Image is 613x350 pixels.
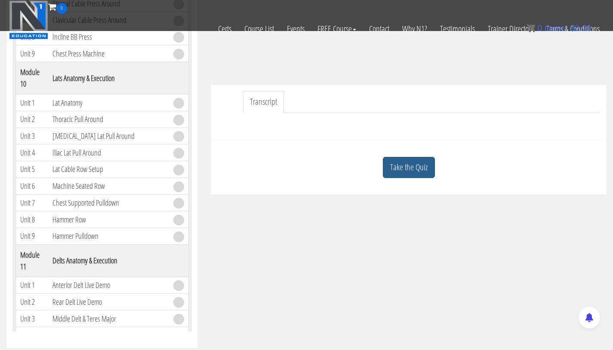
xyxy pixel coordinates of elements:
[383,157,435,178] a: Take the Quiz
[48,244,169,277] th: Delts Anatomy & Execution
[48,1,67,12] a: 0
[48,194,169,211] td: Chest Supported Pulldown
[396,14,434,44] a: Why N1?
[48,178,169,194] td: Machine Seated Row
[243,91,284,113] a: Transcript
[570,23,591,33] bdi: 0.00
[16,62,48,94] th: Module 10
[48,310,169,327] td: Middle Delt & Teres Major
[212,14,238,44] a: Certs
[16,128,48,144] td: Unit 3
[540,14,606,44] a: Terms & Conditions
[16,144,48,161] td: Unit 4
[16,161,48,178] td: Unit 5
[16,277,48,294] td: Unit 1
[16,244,48,277] th: Module 11
[48,111,169,128] td: Thoracic Pull Around
[570,23,575,33] span: $
[311,14,363,44] a: FREE Course
[48,211,169,228] td: Hammer Row
[545,23,567,33] span: items:
[48,161,169,178] td: Lat Cable Row Setup
[537,23,542,33] span: 0
[48,128,169,144] td: [MEDICAL_DATA] Lat Pull Around
[48,228,169,245] td: Hammer Pulldown
[16,228,48,245] td: Unit 9
[16,294,48,310] td: Unit 2
[48,277,169,294] td: Anterior Delt Live Demo
[48,62,169,94] th: Lats Anatomy & Execution
[9,0,48,39] img: n1-education
[48,294,169,310] td: Rear Delt Live Demo
[238,14,280,44] a: Course List
[16,45,48,62] td: Unit 9
[363,14,396,44] a: Contact
[16,194,48,211] td: Unit 7
[16,94,48,111] td: Unit 1
[280,14,311,44] a: Events
[16,178,48,194] td: Unit 6
[481,14,540,44] a: Trainer Directory
[527,23,591,33] a: 0 items: $0.00
[48,45,169,62] td: Chest Press Machine
[16,310,48,327] td: Unit 3
[48,94,169,111] td: Lat Anatomy
[16,111,48,128] td: Unit 2
[56,3,67,14] span: 0
[48,144,169,161] td: Iliac Lat Pull Around
[434,14,481,44] a: Testimonials
[527,24,535,32] img: icon11.png
[16,211,48,228] td: Unit 8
